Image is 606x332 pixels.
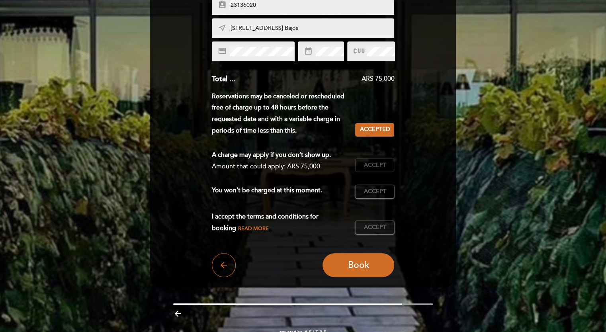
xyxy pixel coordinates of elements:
button: Accept [355,221,394,234]
input: Billing address [230,24,395,33]
span: Book [348,260,369,271]
i: credit_card [218,47,227,55]
div: A charge may apply if you don’t show up. [212,149,349,161]
button: Accepted [355,123,394,137]
span: Accept [364,161,386,170]
span: Accept [364,187,386,196]
button: Accept [355,158,394,172]
span: Accept [364,223,386,232]
div: Reservations may be canceled or rescheduled free of charge up to 48 hours before the requested da... [212,91,356,137]
button: Book [323,253,394,277]
input: ID or Passport Number [230,1,395,10]
button: arrow_back [212,253,236,277]
div: ARS 75,000 [235,74,395,84]
i: arrow_back [219,260,229,270]
i: date_range [304,47,313,55]
span: Read more [238,225,269,232]
i: arrow_backward [173,309,183,318]
button: Accept [355,185,394,198]
div: You won’t be charged at this moment. [212,185,356,198]
div: I accept the terms and conditions for booking [212,211,356,234]
i: near_me [218,23,227,32]
i: assignment_ind [218,0,227,9]
span: Total ... [212,74,235,83]
span: Accepted [360,125,390,134]
div: Amount that could apply: ARS 75,000 [212,161,349,172]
